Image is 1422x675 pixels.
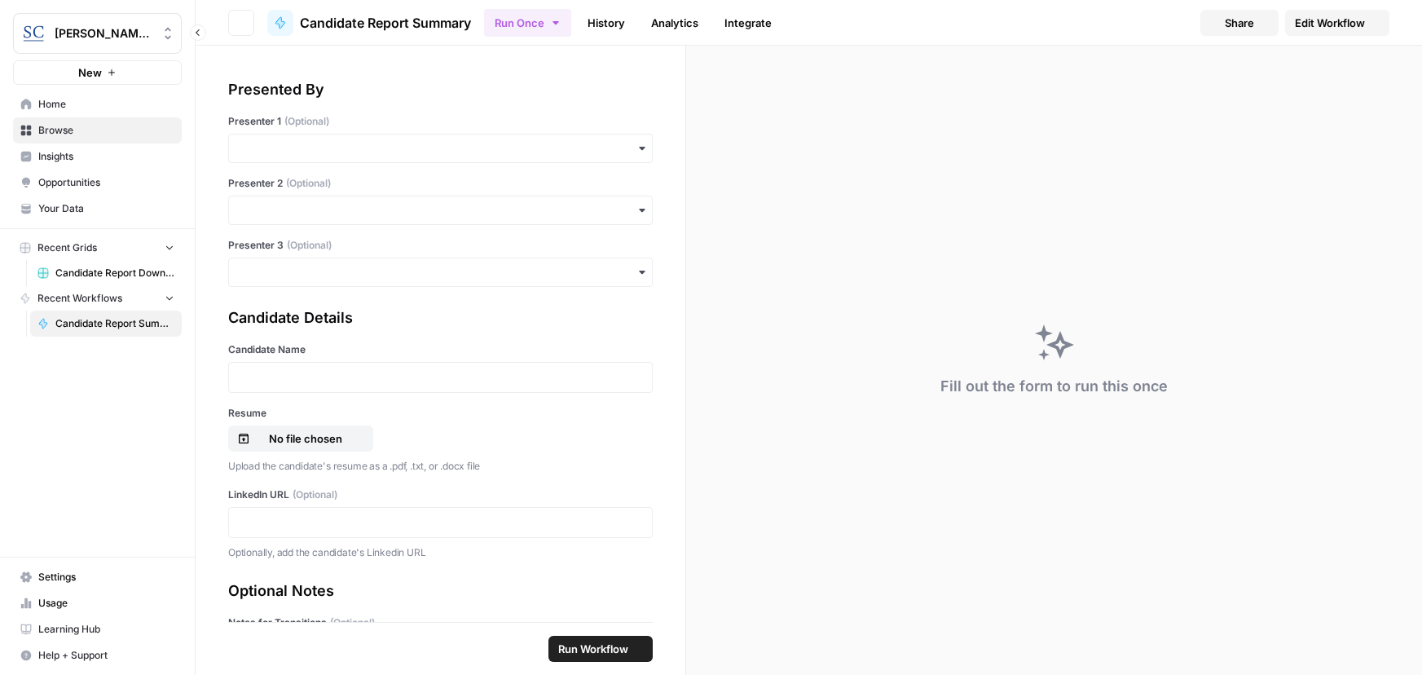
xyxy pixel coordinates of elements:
span: Candidate Report Download Sheet [55,266,174,280]
p: No file chosen [253,430,358,447]
button: New [13,60,182,85]
span: Candidate Report Summary [300,13,471,33]
label: Notes for Transitions [228,615,653,630]
a: Candidate Report Summary [267,10,471,36]
a: Browse [13,117,182,143]
span: Recent Grids [37,240,97,255]
button: Share [1200,10,1279,36]
a: Candidate Report Summary [30,311,182,337]
span: Run Workflow [558,641,628,657]
a: Integrate [715,10,781,36]
div: Fill out the form to run this once [940,375,1168,398]
label: Presenter 2 [228,176,653,191]
span: Opportunities [38,175,174,190]
button: No file chosen [228,426,373,452]
div: Optional Notes [228,580,653,602]
span: Recent Workflows [37,291,122,306]
a: Insights [13,143,182,170]
a: Settings [13,564,182,590]
span: (Optional) [286,176,331,191]
a: Learning Hub [13,616,182,642]
a: Opportunities [13,170,182,196]
a: Your Data [13,196,182,222]
div: Presented By [228,78,653,101]
span: Edit Workflow [1295,15,1365,31]
label: Resume [228,406,653,421]
button: Help + Support [13,642,182,668]
span: Share [1225,15,1254,31]
span: [PERSON_NAME] LA [55,25,153,42]
p: Upload the candidate's resume as a .pdf, .txt, or .docx file [228,458,653,474]
label: Presenter 3 [228,238,653,253]
a: Home [13,91,182,117]
button: Run Once [484,9,571,37]
span: Usage [38,596,174,611]
button: Recent Workflows [13,286,182,311]
span: (Optional) [293,487,337,502]
a: Edit Workflow [1285,10,1389,36]
p: Optionally, add the candidate's Linkedin URL [228,545,653,561]
span: (Optional) [330,615,375,630]
label: Presenter 1 [228,114,653,129]
span: Your Data [38,201,174,216]
label: LinkedIn URL [228,487,653,502]
span: Learning Hub [38,622,174,637]
button: Run Workflow [548,636,653,662]
div: Candidate Details [228,307,653,329]
span: Help + Support [38,648,174,663]
button: Workspace: Stanton Chase LA [13,13,182,54]
a: Usage [13,590,182,616]
span: Browse [38,123,174,138]
span: Candidate Report Summary [55,316,174,331]
span: Insights [38,149,174,164]
span: (Optional) [287,238,332,253]
a: Analytics [641,10,708,36]
button: Recent Grids [13,236,182,260]
a: History [578,10,635,36]
span: (Optional) [284,114,329,129]
label: Candidate Name [228,342,653,357]
span: Home [38,97,174,112]
img: Stanton Chase LA Logo [19,19,48,48]
a: Candidate Report Download Sheet [30,260,182,286]
span: New [78,64,102,81]
span: Settings [38,570,174,585]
